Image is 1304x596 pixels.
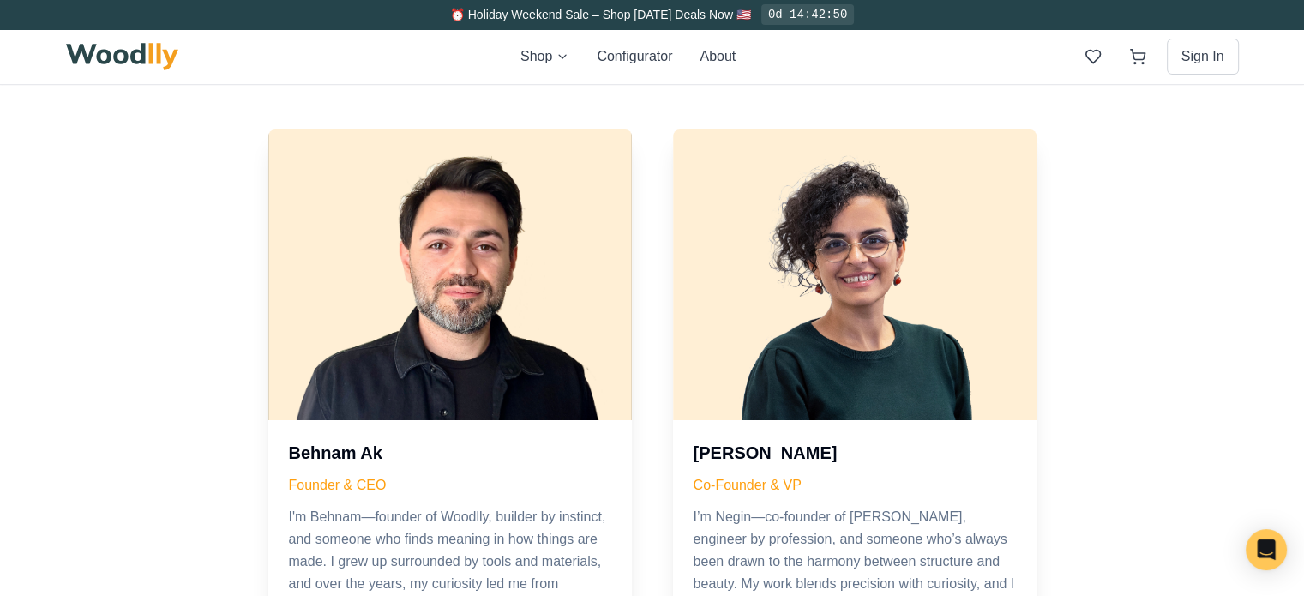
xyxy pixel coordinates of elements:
img: Founder headshot [268,129,632,420]
button: Sign In [1167,39,1239,75]
button: About [700,46,736,67]
button: Shop [520,46,569,67]
button: Configurator [597,46,672,67]
h3: [PERSON_NAME] [694,441,1016,465]
img: Co-founder headshot [673,129,1037,420]
div: Open Intercom Messenger [1246,529,1287,570]
p: Founder & CEO [289,475,611,496]
img: Woodlly [66,43,179,70]
h3: Behnam Ak [289,441,611,465]
div: 0d 14:42:50 [761,4,854,25]
p: Co-Founder & VP [694,475,1016,496]
span: ⏰ Holiday Weekend Sale – Shop [DATE] Deals Now 🇺🇸 [450,8,751,21]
